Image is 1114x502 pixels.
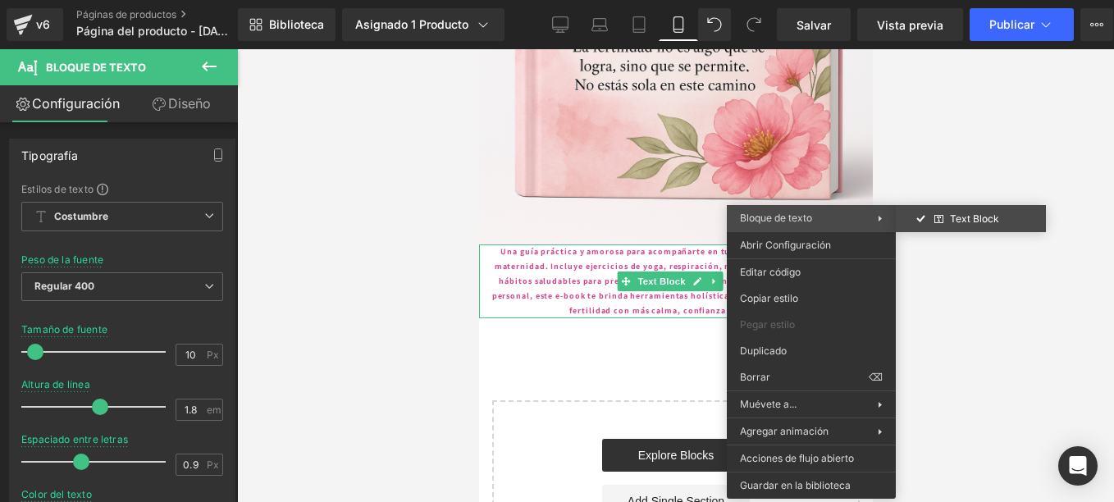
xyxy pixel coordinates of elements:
[269,17,324,32] span: Biblioteca
[32,95,120,112] font: Configuración
[740,397,878,412] span: Muévete a...
[580,8,619,41] a: Laptop
[740,424,878,439] span: Agregar animación
[740,212,812,224] span: Bloque de texto
[698,8,731,41] button: Undo
[740,344,883,358] span: Duplicado
[123,390,271,422] a: Explore Blocks
[21,254,103,266] div: Peso de la fuente
[238,8,336,41] a: New Library
[619,8,659,41] a: Tablet
[33,14,53,35] div: v6
[34,280,95,292] b: Regular 400
[207,349,221,360] span: Px
[740,238,883,253] span: Abrir Configuración
[740,317,883,332] span: Pegar estilo
[54,210,108,224] b: Costumbre
[7,8,63,41] a: v6
[857,8,963,41] a: Vista previa
[737,8,770,41] button: Redo
[541,8,580,41] a: Desktop
[226,222,244,242] a: Expand / Collapse
[21,489,92,500] div: Color del texto
[740,451,883,466] span: Acciones de flujo abierto
[950,214,999,224] span: Text Block
[123,436,271,468] a: Add Single Section
[155,222,209,242] span: Text Block
[21,183,94,195] font: Estilos de texto
[740,265,883,280] span: Editar código
[970,8,1074,41] button: Publicar
[207,404,221,415] span: em
[740,370,869,385] span: Borrar
[207,459,221,470] span: Px
[869,370,883,385] span: ⌫
[1080,8,1113,41] button: More
[740,478,883,493] span: Guardar en la biblioteca
[1058,446,1098,486] div: Abra Intercom Messenger
[21,139,78,162] div: Tipografía
[877,16,943,34] span: Vista previa
[21,379,90,390] div: Altura de línea
[46,61,146,74] span: Bloque de texto
[122,85,241,122] a: Diseño
[740,291,883,306] span: Copiar estilo
[76,25,234,38] span: Página del producto - [DATE] 09:16:19
[797,16,831,34] span: Salvar
[21,324,107,335] div: Tamaño de fuente
[21,434,128,445] div: Espaciado entre letras
[989,18,1034,31] span: Publicar
[168,95,211,112] font: Diseño
[76,8,265,21] a: Páginas de productos
[659,8,698,41] a: Mobile
[355,18,468,31] font: Asignado 1 Producto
